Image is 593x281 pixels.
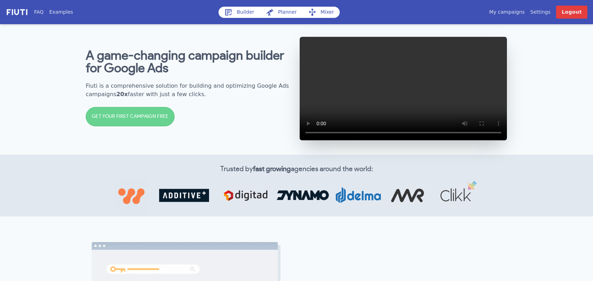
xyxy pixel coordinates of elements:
[86,49,284,75] b: A game-changing campaign builder for Google Ads
[216,181,275,210] img: 7aba02c.png
[86,107,175,126] a: GET YOUR FIRST CAMPAIGN FREE
[152,182,216,209] img: abf0a6e.png
[114,178,149,213] img: b8f48c0.jpg
[383,179,432,212] img: cb4d2d3.png
[49,8,73,16] a: Examples
[489,8,524,16] a: My campaigns
[530,8,550,16] a: Settings
[34,8,44,16] a: FAQ
[302,7,340,18] a: Mixer
[334,187,383,204] img: d3352e4.png
[94,164,499,174] h2: Trusted by agencies around the world:
[253,166,291,173] b: fast growing
[277,190,330,201] img: 83c4e68.jpg
[86,82,294,99] h2: Fiuti is a comprehensive solution for building and optimizing Google Ads campaigns faster with ju...
[219,7,260,18] a: Builder
[116,91,128,98] b: 20x
[260,7,302,18] a: Planner
[299,36,507,141] video: Google Ads SKAG tool video
[6,8,28,16] img: f731f27.png
[432,179,480,212] img: 5680c82.png
[556,6,587,19] a: Logout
